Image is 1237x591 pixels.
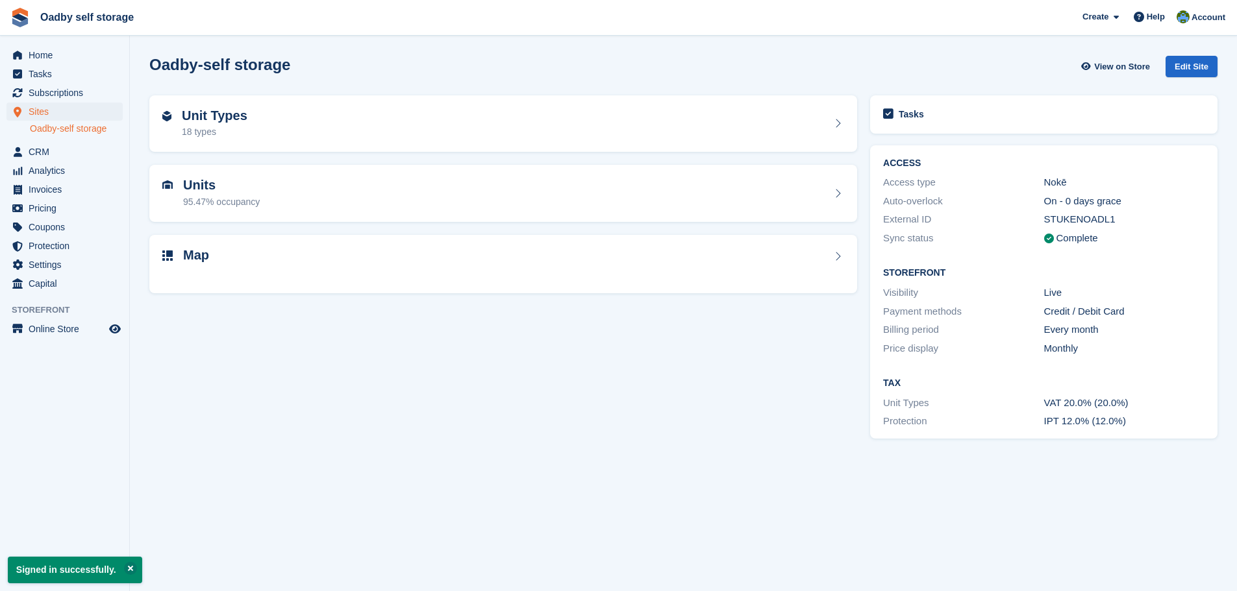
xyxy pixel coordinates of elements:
img: unit-icn-7be61d7bf1b0ce9d3e12c5938cc71ed9869f7b940bace4675aadf7bd6d80202e.svg [162,180,173,189]
h2: Map [183,248,209,263]
div: VAT 20.0% (20.0%) [1044,396,1205,411]
div: 95.47% occupancy [183,195,260,209]
a: Edit Site [1166,56,1218,82]
div: STUKENOADL1 [1044,212,1205,227]
a: menu [6,162,123,180]
div: IPT 12.0% (12.0%) [1044,414,1205,429]
a: menu [6,84,123,102]
a: menu [6,143,123,161]
div: Sync status [883,231,1043,246]
h2: Tasks [899,108,924,120]
div: Billing period [883,322,1043,337]
p: Signed in successfully. [8,557,142,583]
div: Price display [883,341,1043,356]
span: Analytics [29,162,106,180]
a: menu [6,199,123,217]
span: Help [1147,10,1165,23]
span: Create [1082,10,1108,23]
img: unit-type-icn-2b2737a686de81e16bb02015468b77c625bbabd49415b5ef34ead5e3b44a266d.svg [162,111,171,121]
a: Units 95.47% occupancy [149,165,857,222]
a: menu [6,46,123,64]
span: Subscriptions [29,84,106,102]
div: External ID [883,212,1043,227]
img: Sanjeave Nagra [1177,10,1190,23]
a: menu [6,218,123,236]
div: On - 0 days grace [1044,194,1205,209]
span: View on Store [1094,60,1150,73]
span: Capital [29,274,106,293]
div: 18 types [182,125,247,139]
h2: Tax [883,378,1205,389]
span: Tasks [29,65,106,83]
a: Preview store [107,321,123,337]
a: Map [149,235,857,294]
h2: Unit Types [182,108,247,123]
span: Online Store [29,320,106,338]
span: Storefront [12,304,129,317]
div: Monthly [1044,341,1205,356]
div: Payment methods [883,304,1043,319]
a: Unit Types 18 types [149,95,857,152]
div: Unit Types [883,396,1043,411]
a: menu [6,180,123,199]
a: menu [6,274,123,293]
span: Sites [29,103,106,121]
a: View on Store [1079,56,1155,77]
div: Every month [1044,322,1205,337]
h2: Oadby-self storage [149,56,290,73]
a: menu [6,65,123,83]
a: menu [6,256,123,274]
span: Invoices [29,180,106,199]
span: Coupons [29,218,106,236]
div: Live [1044,285,1205,300]
div: Edit Site [1166,56,1218,77]
a: menu [6,320,123,338]
img: map-icn-33ee37083ee616e46c38cad1a60f524a97daa1e2b2c8c0bc3eb3415660979fc1.svg [162,250,173,261]
h2: Units [183,178,260,193]
div: Credit / Debit Card [1044,304,1205,319]
a: menu [6,237,123,255]
h2: ACCESS [883,158,1205,169]
span: Settings [29,256,106,274]
div: Protection [883,414,1043,429]
div: Auto-overlock [883,194,1043,209]
a: Oadby-self storage [30,123,123,135]
span: Account [1192,11,1225,24]
img: stora-icon-8386f47178a22dfd0bd8f6a31ec36ba5ce8667c1dd55bd0f319d3a0aa187defe.svg [10,8,30,27]
span: Protection [29,237,106,255]
a: menu [6,103,123,121]
a: Oadby self storage [35,6,139,28]
span: Pricing [29,199,106,217]
span: CRM [29,143,106,161]
div: Complete [1056,231,1098,246]
div: Nokē [1044,175,1205,190]
div: Visibility [883,285,1043,300]
div: Access type [883,175,1043,190]
h2: Storefront [883,268,1205,278]
span: Home [29,46,106,64]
